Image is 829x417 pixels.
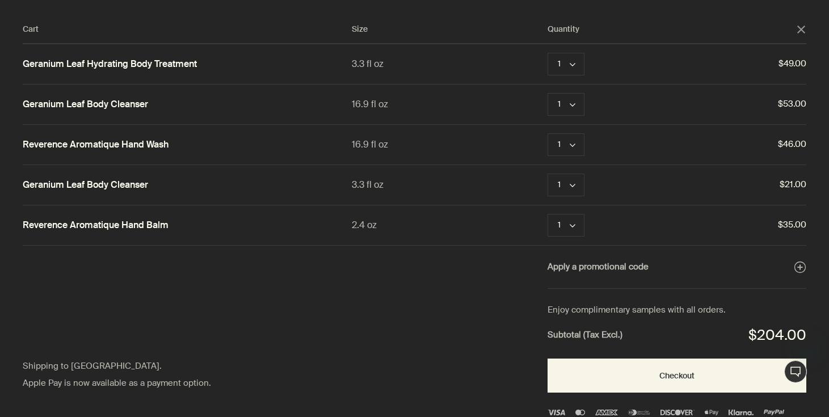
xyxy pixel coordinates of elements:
div: Cart [23,23,352,36]
div: Apple Pay is now available as a payment option. [23,376,259,391]
img: discover-3 [660,410,694,415]
div: Quantity [548,23,796,36]
button: Quantity 1 [548,53,584,75]
div: Size [352,23,548,36]
img: klarna (1) [729,410,754,415]
img: Amex Logo [595,410,618,415]
span: $49.00 [632,57,806,71]
div: 16.9 fl oz [352,137,548,152]
img: diners-club-international-2 [628,410,651,415]
span: $46.00 [632,137,806,152]
div: Shipping to [GEOGRAPHIC_DATA]. [23,359,259,374]
button: Apply a promotional code [548,260,806,275]
div: 3.3 fl oz [352,177,548,192]
div: Aesop says "Our consultants are available now to offer personalised product advice.". Open messag... [632,326,818,406]
a: Geranium Leaf Body Cleanser [23,99,148,111]
iframe: no content [632,383,654,406]
span: $53.00 [632,97,806,112]
button: Checkout [548,359,806,393]
div: 3.3 fl oz [352,56,548,71]
div: 2.4 oz [352,217,548,233]
button: Quantity 1 [548,214,584,237]
button: Quantity 1 [548,133,584,156]
span: $21.00 [632,178,806,192]
button: Close [796,24,806,35]
button: Quantity 1 [548,93,584,116]
div: $204.00 [748,323,806,348]
div: 16.9 fl oz [352,96,548,112]
img: PayPal Logo [764,410,784,415]
a: Reverence Aromatique Hand Balm [23,220,169,231]
div: Enjoy complimentary samples with all orders. [548,303,806,318]
a: Reverence Aromatique Hand Wash [23,139,169,151]
img: Apple Pay [705,410,718,415]
img: Mastercard Logo [575,410,584,415]
img: Visa Logo [548,410,565,415]
a: Geranium Leaf Hydrating Body Treatment [23,58,197,70]
a: Geranium Leaf Body Cleanser [23,179,148,191]
strong: Subtotal (Tax Excl.) [548,328,622,343]
span: $35.00 [632,218,806,233]
button: Quantity 1 [548,174,584,196]
iframe: Close message from Aesop [795,326,818,349]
